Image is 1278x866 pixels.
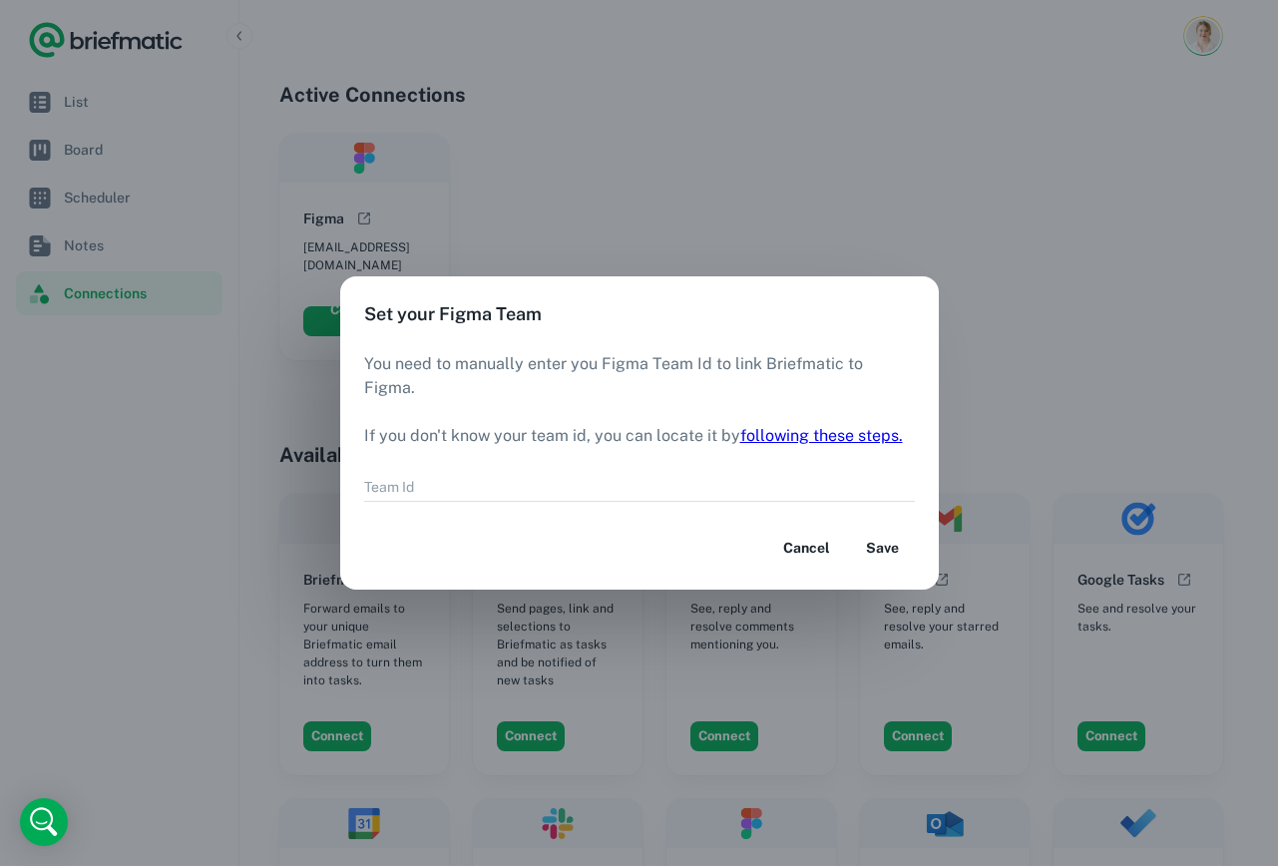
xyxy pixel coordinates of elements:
[364,352,915,448] p: You need to manually enter you Figma Team Id to link Briefmatic to Figma. If you don't know your ...
[851,530,915,566] button: Save
[20,798,68,846] div: Open Intercom Messenger
[775,530,839,566] button: Cancel
[340,276,939,352] h2: Set your Figma Team
[740,426,903,445] a: following these steps.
